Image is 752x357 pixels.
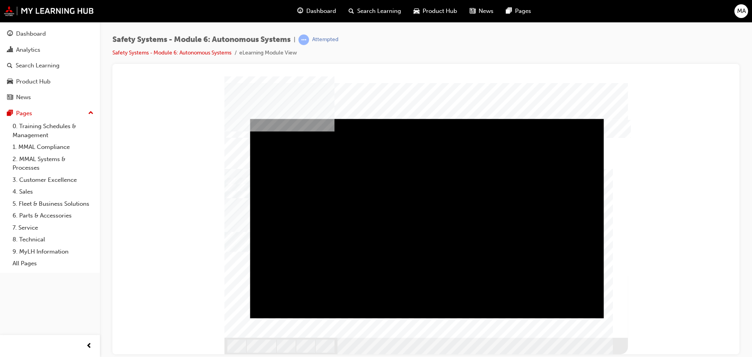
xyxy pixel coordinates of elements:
img: mmal [4,6,94,16]
a: guage-iconDashboard [291,3,342,19]
span: Pages [515,7,531,16]
div: Search Learning [16,61,60,70]
button: Pages [3,106,97,121]
span: search-icon [7,62,13,69]
span: guage-icon [297,6,303,16]
span: guage-icon [7,31,13,38]
a: All Pages [9,257,97,270]
span: News [479,7,493,16]
a: Dashboard [3,27,97,41]
li: eLearning Module View [239,49,297,58]
a: 7. Service [9,222,97,234]
span: | [294,35,295,44]
span: news-icon [470,6,475,16]
span: prev-icon [86,341,92,351]
a: 3. Customer Excellence [9,174,97,186]
span: up-icon [88,108,94,118]
div: Product Hub [16,77,51,86]
a: 6. Parts & Accessories [9,210,97,222]
span: chart-icon [7,47,13,54]
div: Dashboard [16,29,46,38]
a: Product Hub [3,74,97,89]
a: 5. Fleet & Business Solutions [9,198,97,210]
span: car-icon [7,78,13,85]
div: News [16,93,31,102]
a: Search Learning [3,58,97,73]
div: Analytics [16,45,40,54]
a: car-iconProduct Hub [407,3,463,19]
a: 4. Sales [9,186,97,198]
span: Safety Systems - Module 6: Autonomous Systems [112,35,291,44]
div: Pages [16,109,32,118]
div: Image [106,261,509,298]
span: car-icon [414,6,419,16]
div: Video [132,43,485,242]
a: Analytics [3,43,97,57]
span: search-icon [349,6,354,16]
button: MA [734,4,748,18]
a: search-iconSearch Learning [342,3,407,19]
span: MA [737,7,746,16]
span: learningRecordVerb_ATTEMPT-icon [298,34,309,45]
a: 1. MMAL Compliance [9,141,97,153]
a: 9. MyLH Information [9,246,97,258]
span: Search Learning [357,7,401,16]
button: DashboardAnalyticsSearch LearningProduct HubNews [3,25,97,106]
span: Dashboard [306,7,336,16]
div: Attempted [312,36,338,43]
a: 2. MMAL Systems & Processes [9,153,97,174]
span: pages-icon [506,6,512,16]
span: news-icon [7,94,13,101]
a: News [3,90,97,105]
a: 8. Technical [9,234,97,246]
a: pages-iconPages [500,3,537,19]
span: Product Hub [423,7,457,16]
a: news-iconNews [463,3,500,19]
a: 0. Training Schedules & Management [9,120,97,141]
a: Safety Systems - Module 6: Autonomous Systems [112,49,231,56]
span: pages-icon [7,110,13,117]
